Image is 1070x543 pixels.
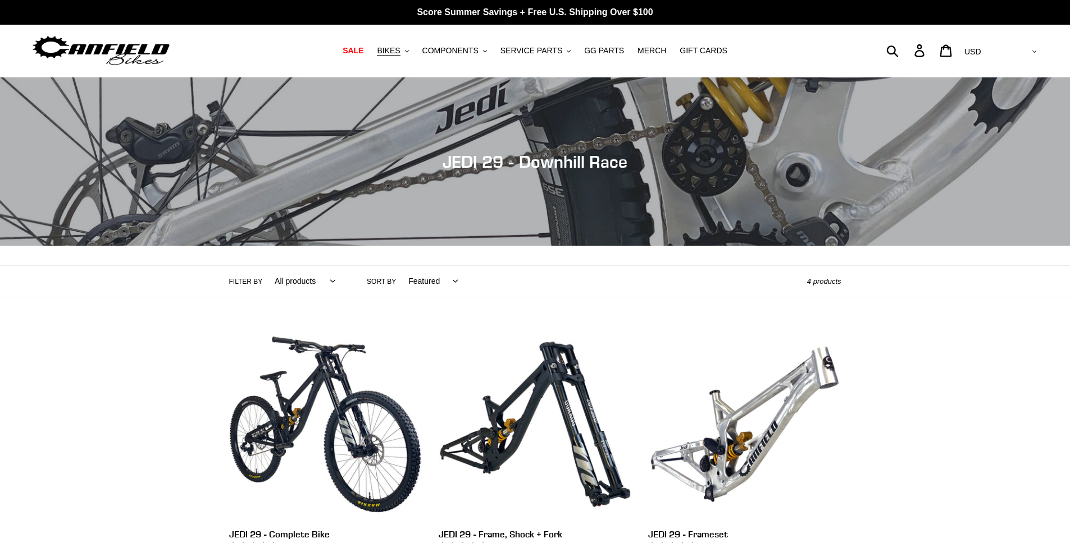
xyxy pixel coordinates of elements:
span: COMPONENTS [422,46,479,56]
span: GG PARTS [584,46,624,56]
a: GG PARTS [579,43,630,58]
label: Filter by [229,277,263,287]
span: MERCH [638,46,666,56]
button: BIKES [371,43,414,58]
span: GIFT CARDS [680,46,727,56]
span: 4 products [807,277,841,286]
span: BIKES [377,46,400,56]
img: Canfield Bikes [31,33,171,68]
a: GIFT CARDS [674,43,733,58]
a: MERCH [632,43,672,58]
a: SALE [337,43,369,58]
button: COMPONENTS [417,43,493,58]
span: SALE [343,46,363,56]
span: JEDI 29 - Downhill Race [443,151,627,172]
input: Search [893,38,921,63]
span: SERVICE PARTS [500,46,562,56]
button: SERVICE PARTS [495,43,576,58]
label: Sort by [367,277,396,287]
